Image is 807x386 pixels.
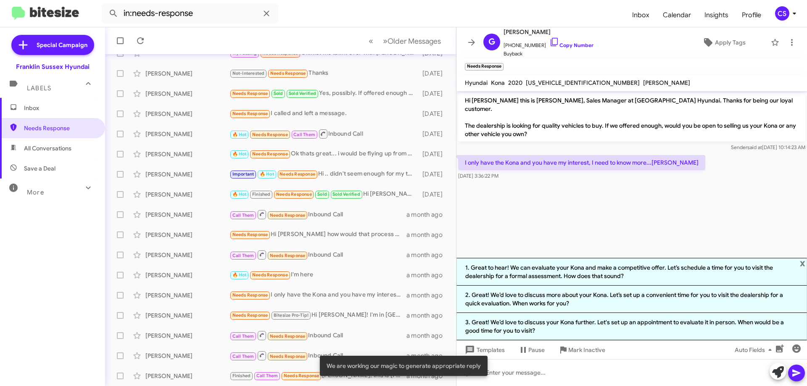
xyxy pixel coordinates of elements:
span: Call Them [232,333,254,339]
button: Pause [512,342,551,357]
input: Search [102,3,278,24]
span: 🔥 Hot [232,272,247,278]
div: Hi [PERSON_NAME] how would that process work I don't currently have it registered since I don't u... [229,230,406,239]
div: [DATE] [418,69,449,78]
span: Templates [463,342,505,357]
div: [PERSON_NAME] [145,231,229,239]
button: Previous [364,32,378,50]
span: Labels [27,84,51,92]
div: [PERSON_NAME] [145,130,229,138]
span: Needs Response [270,333,306,339]
span: Save a Deal [24,164,55,173]
div: a month ago [406,231,449,239]
span: More [27,189,44,196]
span: We are working our magic to generate appropriate reply [327,362,481,370]
a: Copy Number [549,42,593,48]
a: Special Campaign [11,35,94,55]
span: Needs Response [24,124,95,132]
div: CS [775,6,789,21]
span: Apply Tags [715,35,746,50]
div: Inbound Call [229,330,406,341]
span: Needs Response [284,373,319,378]
div: Inbound Call [229,129,418,139]
span: Needs Response [252,151,288,157]
span: Older Messages [388,37,441,46]
li: 3. Great! We’d love to discuss your Kona further. Let's set up an appointment to evaluate it in p... [456,313,807,340]
div: a month ago [406,271,449,279]
div: I only have the Kona and you have my interest, I need to know more...[PERSON_NAME] [229,290,406,300]
span: « [369,36,373,46]
span: Needs Response [270,354,306,359]
div: I'm here [229,270,406,280]
div: Hi .. didn't seem enough for my trade .. honestly another dealer offered me 48490 right off the b... [229,169,418,179]
div: [PERSON_NAME], this is [PERSON_NAME], my 2033 Santa [PERSON_NAME] has broken down. The car overhe... [229,371,406,381]
div: [PERSON_NAME] [145,311,229,320]
span: Sold [274,91,283,96]
div: [PERSON_NAME] [145,190,229,199]
a: Calendar [656,3,698,27]
div: [PERSON_NAME] [145,210,229,219]
div: Hi [PERSON_NAME]. Two things. First, I'd like to put down the hold deposit on the Ioniq 6., but I... [229,189,418,199]
div: [PERSON_NAME] [145,69,229,78]
div: [PERSON_NAME] [145,110,229,118]
span: Needs Response [232,312,268,318]
div: a month ago [406,331,449,340]
div: I called and left a message. [229,109,418,118]
span: Auto Fields [735,342,775,357]
button: Auto Fields [728,342,782,357]
div: [DATE] [418,150,449,158]
span: Call Them [232,253,254,258]
span: said at [747,144,762,150]
span: Special Campaign [37,41,87,49]
li: 2. Great! We’d love to discuss more about your Kona. Let’s set up a convenient time for you to vi... [456,286,807,313]
span: x [800,258,805,268]
div: a month ago [406,251,449,259]
span: Finished [232,373,251,378]
div: [PERSON_NAME] [145,271,229,279]
button: CS [768,6,798,21]
span: All Conversations [24,144,71,152]
span: [US_VEHICLE_IDENTIFICATION_NUMBER] [526,79,640,87]
span: Hyundai [465,79,488,87]
span: Buyback [504,50,593,58]
span: » [383,36,388,46]
span: Call Them [232,213,254,218]
span: Sold [317,192,327,197]
button: Next [378,32,446,50]
span: Call Them [293,132,315,137]
span: 🔥 Hot [232,132,247,137]
div: Ok thats great... i would be flying up from [US_STATE] for this so its important that it works ou... [229,149,418,159]
button: Apply Tags [680,35,767,50]
span: Pause [528,342,545,357]
div: a month ago [406,291,449,299]
div: [DATE] [418,89,449,98]
div: Hi [PERSON_NAME]! I'm in [GEOGRAPHIC_DATA] on [GEOGRAPHIC_DATA]. What's your quote on 2026 Ioniq ... [229,310,406,320]
div: [DATE] [418,170,449,179]
button: Mark Inactive [551,342,612,357]
span: Needs Response [232,292,268,298]
nav: Page navigation example [364,32,446,50]
span: Not-Interested [232,71,265,76]
span: 🔥 Hot [232,151,247,157]
span: Needs Response [270,71,306,76]
li: 1. Great to hear! We can evaluate your Kona and make a competitive offer. Let’s schedule a time f... [456,258,807,286]
a: Inbox [625,3,656,27]
span: Needs Response [270,253,306,258]
span: [PHONE_NUMBER] [504,37,593,50]
a: Profile [735,3,768,27]
span: 🔥 Hot [260,171,274,177]
div: [DATE] [418,190,449,199]
button: Templates [456,342,512,357]
span: Call Them [256,373,278,378]
span: [PERSON_NAME] [504,27,593,37]
span: Needs Response [232,232,268,237]
div: a month ago [406,210,449,219]
div: [PERSON_NAME] [145,331,229,340]
span: Finished [252,192,271,197]
div: [PERSON_NAME] [145,251,229,259]
span: Sender [DATE] 10:14:23 AM [731,144,805,150]
span: [PERSON_NAME] [643,79,690,87]
p: Hi [PERSON_NAME] this is [PERSON_NAME], Sales Manager at [GEOGRAPHIC_DATA] Hyundai. Thanks for be... [458,93,805,142]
